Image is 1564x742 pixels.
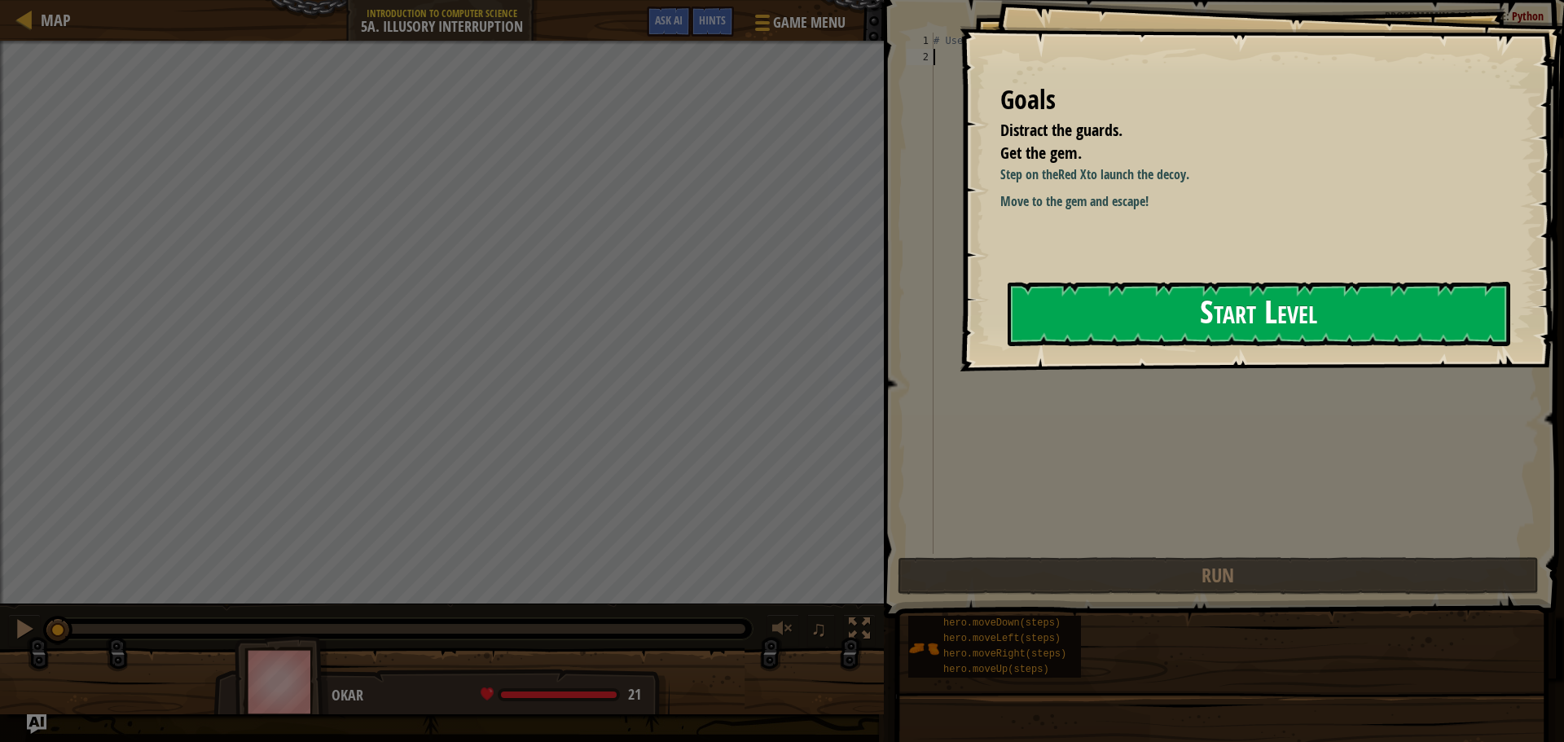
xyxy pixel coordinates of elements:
[647,7,691,37] button: Ask AI
[332,685,653,706] div: Okar
[41,9,71,31] span: Map
[943,648,1066,660] span: hero.moveRight(steps)
[907,49,934,65] div: 2
[1000,165,1519,184] p: Step on the to launch the decoy.
[235,636,329,727] img: thang_avatar_frame.png
[33,9,71,31] a: Map
[1000,81,1507,119] div: Goals
[1008,282,1510,346] button: Start Level
[1058,165,1087,183] strong: Red X
[980,119,1503,143] li: Distract the guards.
[481,687,641,702] div: health: 21 / 21
[655,12,683,28] span: Ask AI
[27,714,46,734] button: Ask AI
[908,633,939,664] img: portrait.png
[699,12,726,28] span: Hints
[811,617,827,641] span: ♫
[898,557,1539,595] button: Run
[943,664,1049,675] span: hero.moveUp(steps)
[807,614,835,648] button: ♫
[1000,119,1122,141] span: Distract the guards.
[773,12,846,33] span: Game Menu
[1000,192,1519,211] p: Move to the gem and escape!
[843,614,876,648] button: Toggle fullscreen
[767,614,799,648] button: Adjust volume
[943,633,1061,644] span: hero.moveLeft(steps)
[907,33,934,49] div: 1
[1000,142,1082,164] span: Get the gem.
[8,614,41,648] button: Ctrl + P: Pause
[742,7,855,45] button: Game Menu
[943,617,1061,629] span: hero.moveDown(steps)
[980,142,1503,165] li: Get the gem.
[628,684,641,705] span: 21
